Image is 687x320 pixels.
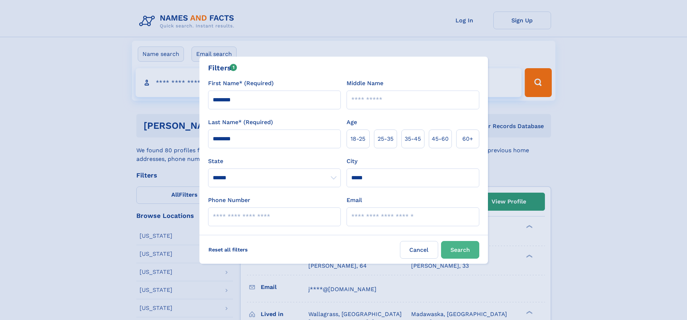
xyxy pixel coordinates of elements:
[462,135,473,143] span: 60+
[208,118,273,127] label: Last Name* (Required)
[347,79,383,88] label: Middle Name
[208,157,341,166] label: State
[441,241,479,259] button: Search
[351,135,365,143] span: 18‑25
[405,135,421,143] span: 35‑45
[347,196,362,205] label: Email
[208,196,250,205] label: Phone Number
[208,79,274,88] label: First Name* (Required)
[347,118,357,127] label: Age
[378,135,393,143] span: 25‑35
[400,241,438,259] label: Cancel
[347,157,357,166] label: City
[204,241,252,258] label: Reset all filters
[432,135,449,143] span: 45‑60
[208,62,237,73] div: Filters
